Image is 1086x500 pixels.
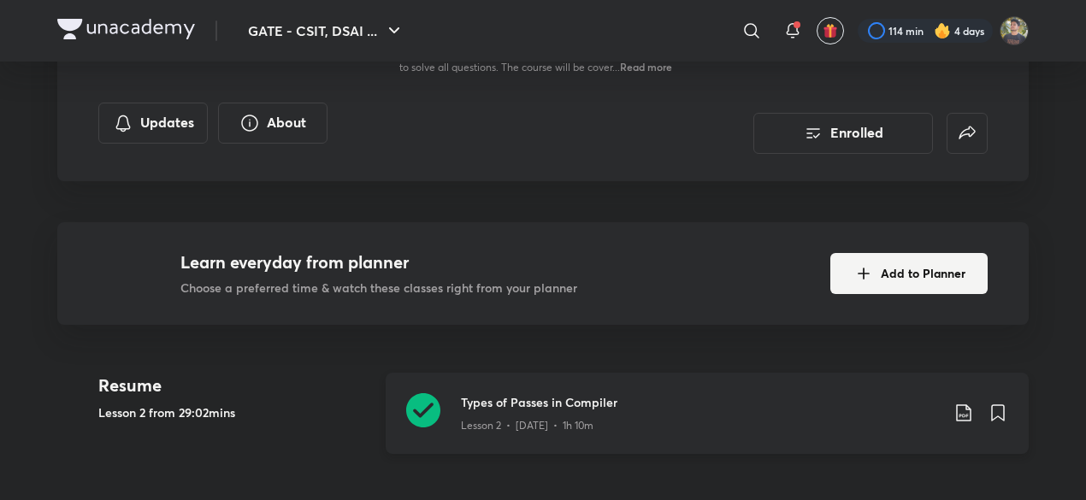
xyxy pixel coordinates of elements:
img: Ved prakash [1000,16,1029,45]
h5: Lesson 2 from 29:02mins [98,403,372,421]
button: Updates [98,103,208,144]
button: Enrolled [753,113,933,154]
img: streak [934,22,951,39]
a: Company Logo [57,19,195,44]
h4: Learn everyday from planner [180,250,577,275]
img: Company Logo [57,19,195,39]
a: Types of Passes in CompilerLesson 2 • [DATE] • 1h 10m [386,373,1029,474]
h3: Types of Passes in Compiler [461,393,940,411]
span: In this Course [PERSON_NAME] will discuss about Compiler Design and this course is helpful for al... [399,26,782,74]
button: GATE - CSIT, DSAI ... [238,14,415,48]
p: Lesson 2 • [DATE] • 1h 10m [461,418,593,433]
button: Add to Planner [830,253,988,294]
img: avatar [823,23,838,38]
p: Choose a preferred time & watch these classes right from your planner [180,279,577,297]
h4: Resume [98,373,372,398]
button: About [218,103,328,144]
button: false [947,113,988,154]
button: avatar [817,17,844,44]
span: Read more [620,60,672,74]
